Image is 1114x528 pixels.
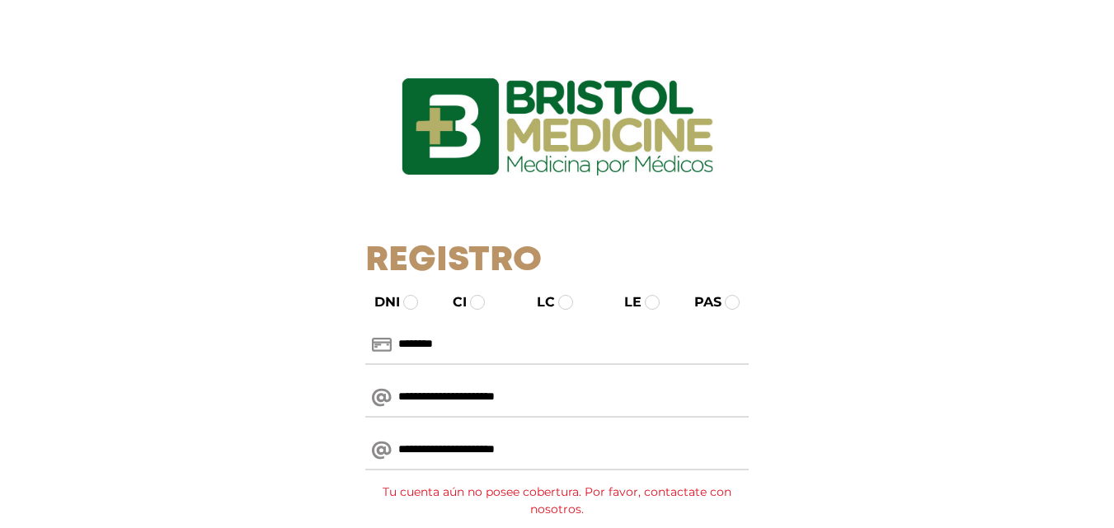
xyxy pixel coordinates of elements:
label: PAS [679,292,722,312]
label: LE [609,292,642,312]
div: Tu cuenta aún no posee cobertura. Por favor, contactate con nosotros. [366,477,748,525]
label: LC [522,292,555,312]
label: CI [438,292,467,312]
h1: Registro [365,241,749,282]
img: logo_ingresarbristol.jpg [335,20,780,234]
label: DNI [360,292,400,312]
